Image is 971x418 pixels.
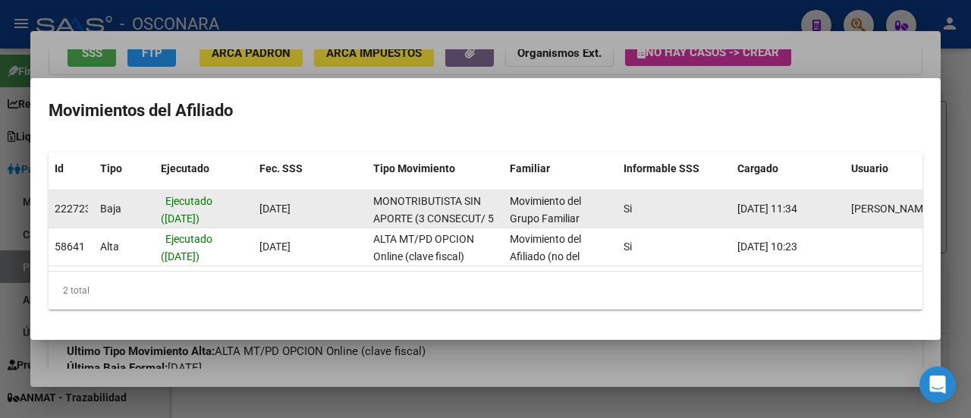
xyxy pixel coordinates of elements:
span: Id [55,162,64,174]
span: Movimiento del Grupo Familiar [510,195,581,225]
datatable-header-cell: Informable SSS [617,152,731,185]
span: Si [624,203,632,215]
datatable-header-cell: Tipo Movimiento [367,152,504,185]
span: Alta [100,240,119,253]
span: Ejecutado ([DATE]) [161,195,212,225]
div: Open Intercom Messenger [919,366,956,403]
datatable-header-cell: Ejecutado [155,152,253,185]
span: Informable SSS [624,162,699,174]
datatable-header-cell: Tipo [94,152,155,185]
datatable-header-cell: Fec. SSS [253,152,367,185]
span: Familiar [510,162,550,174]
span: Ejecutado [161,162,209,174]
datatable-header-cell: Id [49,152,94,185]
div: 2 total [49,272,922,310]
span: Tipo [100,162,122,174]
h2: Movimientos del Afiliado [49,96,922,125]
span: [DATE] [259,203,291,215]
span: [DATE] [259,240,291,253]
span: Usuario [851,162,888,174]
span: Fec. SSS [259,162,303,174]
span: [DATE] 11:34 [737,203,797,215]
datatable-header-cell: Usuario [845,152,959,185]
span: Baja [100,203,121,215]
span: Ejecutado ([DATE]) [161,233,212,262]
span: Si [624,240,632,253]
span: Tipo Movimiento [373,162,455,174]
span: [PERSON_NAME] [851,203,932,215]
datatable-header-cell: Familiar [504,152,617,185]
span: 58641 [55,240,85,253]
datatable-header-cell: Cargado [731,152,845,185]
span: Cargado [737,162,778,174]
span: 222723 [55,203,91,215]
span: [DATE] 10:23 [737,240,797,253]
span: MONOTRIBUTISTA SIN APORTE (3 CONSECUT/ 5 ALTERNAD) [373,195,494,242]
span: ALTA MT/PD OPCION Online (clave fiscal) [373,233,474,262]
span: Movimiento del Afiliado (no del grupo) [510,233,581,280]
